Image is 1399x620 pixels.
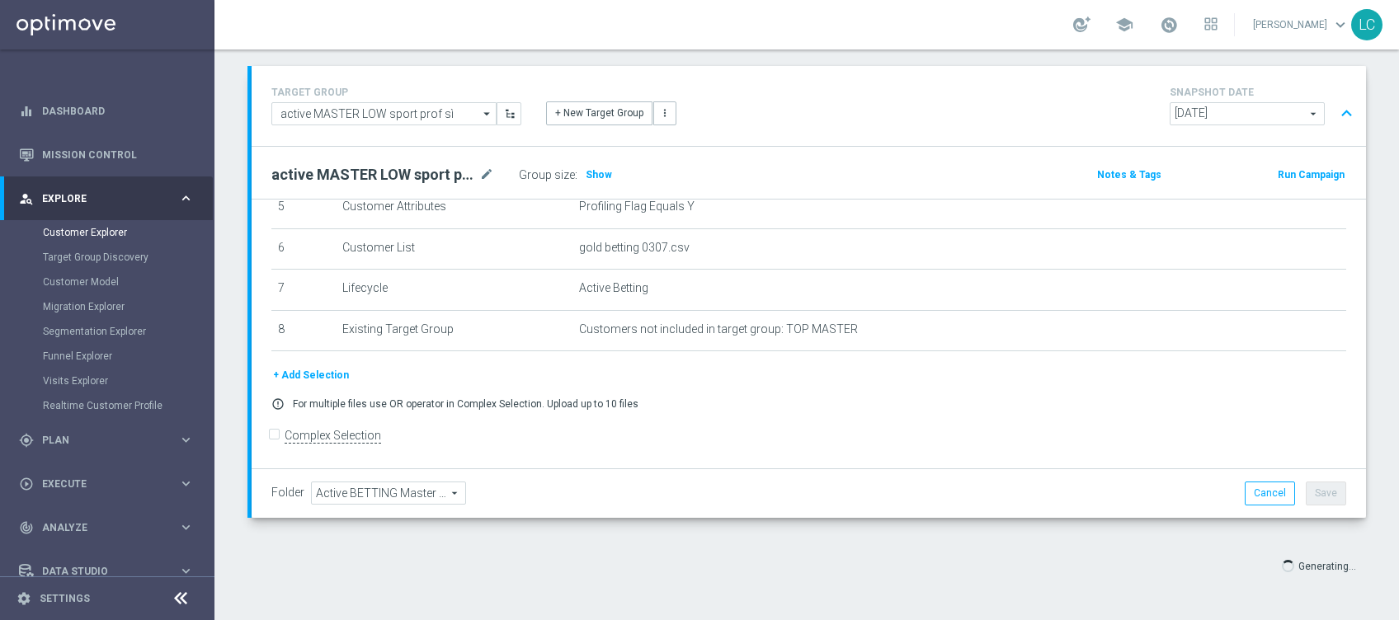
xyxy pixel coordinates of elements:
div: Mission Control [19,133,194,176]
span: Active Betting [579,281,648,295]
span: Profiling Flag Equals Y [579,200,695,214]
div: Visits Explorer [43,369,213,393]
button: Notes & Tags [1095,166,1163,184]
button: Cancel [1245,481,1295,505]
span: Data Studio [42,566,178,576]
button: + New Target Group [546,101,652,124]
i: arrow_drop_down [479,103,496,124]
i: keyboard_arrow_right [178,476,194,491]
label: Group size [519,168,575,182]
td: Customer List [336,228,572,270]
span: Analyze [42,523,178,533]
td: 8 [271,310,336,351]
div: Realtime Customer Profile [43,393,213,418]
i: person_search [19,191,34,206]
span: Show [586,169,612,181]
div: Customer Explorer [43,220,213,245]
a: Target Group Discovery [43,251,172,264]
button: Save [1306,481,1346,505]
i: keyboard_arrow_right [178,432,194,448]
i: equalizer [19,104,34,119]
a: Realtime Customer Profile [43,399,172,412]
i: keyboard_arrow_right [178,563,194,579]
a: Dashboard [42,89,194,133]
a: [PERSON_NAME]keyboard_arrow_down [1251,12,1351,37]
span: school [1115,16,1133,34]
i: play_circle_outline [19,477,34,491]
td: Existing Target Group [336,310,572,351]
span: Plan [42,435,178,445]
td: 5 [271,187,336,228]
i: mode_edit [479,165,494,185]
td: Customer Attributes [336,187,572,228]
div: Data Studio [19,564,178,579]
i: keyboard_arrow_right [178,190,194,206]
label: : [575,168,577,182]
p: Generating... [1298,557,1356,573]
a: Settings [40,594,90,604]
a: Mission Control [42,133,194,176]
td: 7 [271,270,336,311]
h2: active MASTER LOW sport prof sì [271,165,476,185]
input: Select Existing or Create New [271,102,497,125]
div: Dashboard [19,89,194,133]
a: Segmentation Explorer [43,325,172,338]
div: LC [1351,9,1383,40]
button: track_changes Analyze keyboard_arrow_right [18,521,195,534]
a: Migration Explorer [43,300,172,313]
a: Visits Explorer [43,374,172,387]
p: For multiple files use OR operator in Complex Selection. Upload up to 10 files [293,397,638,411]
button: more_vert [653,101,676,124]
div: Migration Explorer [43,294,213,319]
div: Plan [19,433,178,448]
i: track_changes [19,520,34,535]
div: Execute [19,477,178,491]
button: expand_less [1335,98,1359,129]
i: gps_fixed [19,433,34,448]
a: Customer Explorer [43,226,172,239]
button: play_circle_outline Execute keyboard_arrow_right [18,477,195,491]
h4: TARGET GROUP [271,87,521,98]
button: person_search Explore keyboard_arrow_right [18,192,195,205]
i: settings [16,591,31,606]
button: gps_fixed Plan keyboard_arrow_right [18,434,195,447]
div: TARGET GROUP arrow_drop_down + New Target Group more_vert SNAPSHOT DATE arrow_drop_down expand_less [271,82,1346,129]
div: Target Group Discovery [43,245,213,270]
div: Analyze [19,520,178,535]
label: Complex Selection [285,428,381,444]
span: gold betting 0307.csv [579,241,690,255]
i: keyboard_arrow_right [178,519,194,535]
span: Explore [42,194,178,204]
div: Funnel Explorer [43,344,213,369]
button: Mission Control [18,148,195,162]
td: 6 [271,228,336,270]
span: Customers not included in target group: TOP MASTER [579,322,858,336]
a: Funnel Explorer [43,350,172,363]
i: more_vert [659,107,671,119]
div: Segmentation Explorer [43,319,213,344]
button: equalizer Dashboard [18,105,195,118]
button: + Add Selection [271,366,351,384]
div: Explore [19,191,178,206]
div: Customer Model [43,270,213,294]
label: Folder [271,486,304,500]
h4: SNAPSHOT DATE [1170,87,1359,98]
button: Run Campaign [1276,166,1346,184]
span: keyboard_arrow_down [1331,16,1350,34]
td: Lifecycle [336,270,572,311]
i: error_outline [271,397,285,411]
a: Customer Model [43,275,172,289]
button: Data Studio keyboard_arrow_right [18,565,195,578]
span: Execute [42,479,178,489]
